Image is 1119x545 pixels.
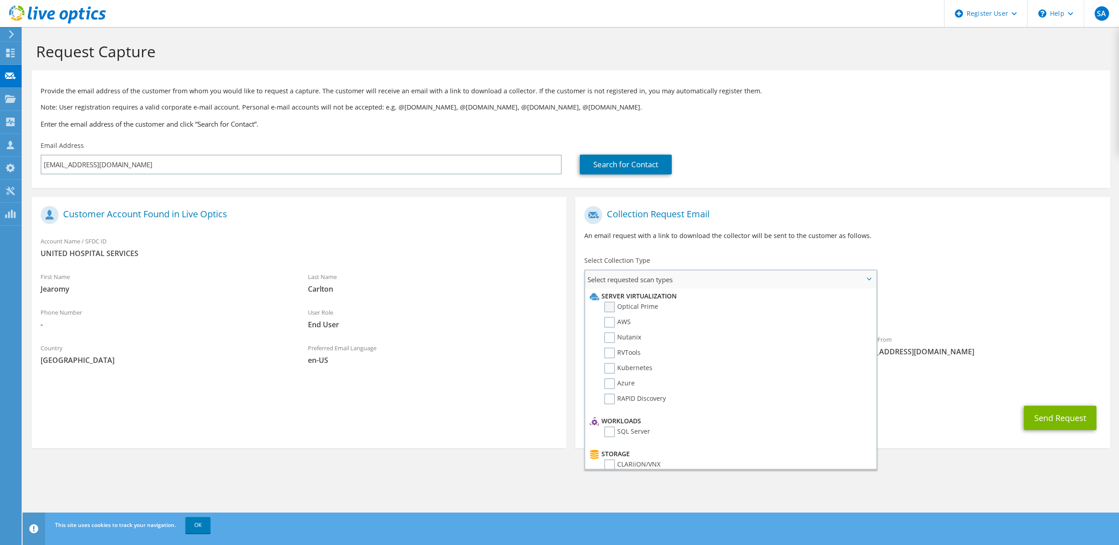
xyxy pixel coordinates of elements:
label: Azure [604,378,635,389]
label: Select Collection Type [584,256,650,265]
div: Phone Number [32,303,299,334]
span: Jearomy [41,284,290,294]
span: SA [1095,6,1109,21]
span: UNITED HOSPITAL SERVICES [41,248,557,258]
li: Server Virtualization [587,291,871,302]
a: OK [185,517,211,533]
label: SQL Server [604,426,650,437]
p: An email request with a link to download the collector will be sent to the customer as follows. [584,231,1101,241]
li: Workloads [587,416,871,426]
label: Kubernetes [604,363,652,374]
div: Last Name [299,267,566,298]
label: RAPID Discovery [604,394,666,404]
div: Account Name / SFDC ID [32,232,566,263]
div: User Role [299,303,566,334]
div: To [575,330,843,361]
span: [GEOGRAPHIC_DATA] [41,355,290,365]
span: Carlton [308,284,557,294]
h1: Customer Account Found in Live Optics [41,206,553,224]
span: - [41,320,290,330]
label: Optical Prime [604,302,658,312]
label: RVTools [604,348,641,358]
label: Email Address [41,141,84,150]
h1: Request Capture [36,42,1101,61]
div: First Name [32,267,299,298]
div: Preferred Email Language [299,339,566,370]
button: Send Request [1024,406,1096,430]
div: Sender & From [843,330,1110,361]
div: Requested Collections [575,292,1110,325]
div: CC & Reply To [575,366,1110,397]
span: This site uses cookies to track your navigation. [55,521,176,529]
label: AWS [604,317,631,328]
span: End User [308,320,557,330]
h1: Collection Request Email [584,206,1096,224]
label: CLARiiON/VNX [604,459,660,470]
label: Nutanix [604,332,641,343]
h3: Enter the email address of the customer and click “Search for Contact”. [41,119,1101,129]
div: Country [32,339,299,370]
span: en-US [308,355,557,365]
p: Provide the email address of the customer from whom you would like to request a capture. The cust... [41,86,1101,96]
li: Storage [587,449,871,459]
svg: \n [1038,9,1046,18]
p: Note: User registration requires a valid corporate e-mail account. Personal e-mail accounts will ... [41,102,1101,112]
span: Select requested scan types [585,270,876,289]
a: Search for Contact [580,155,672,174]
span: [EMAIL_ADDRESS][DOMAIN_NAME] [852,347,1101,357]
